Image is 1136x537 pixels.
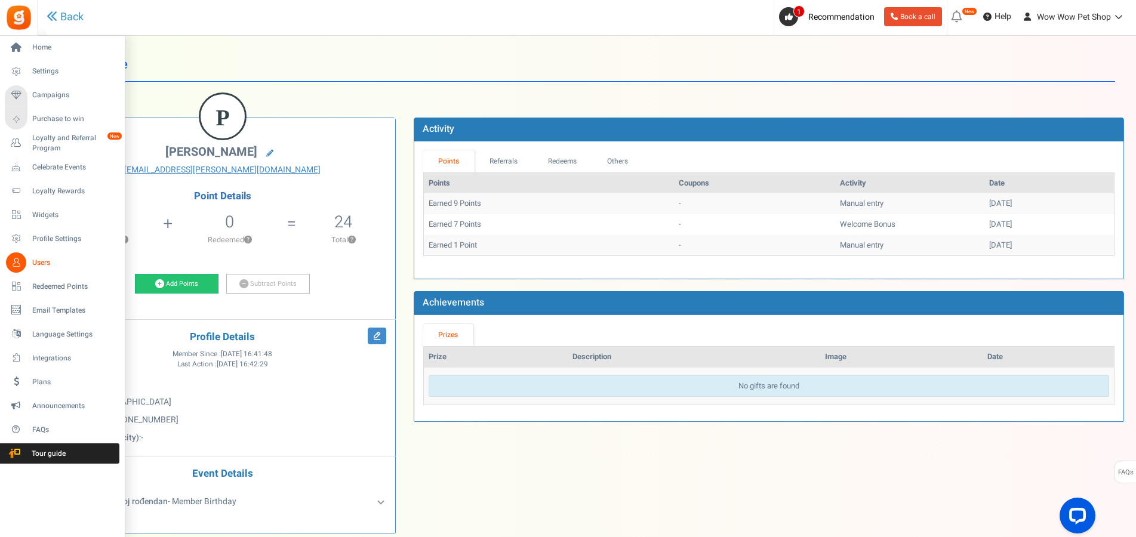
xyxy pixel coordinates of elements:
[5,229,119,249] a: Profile Settings
[475,150,533,172] a: Referrals
[32,162,116,172] span: Celebrate Events
[59,164,386,176] a: [EMAIL_ADDRESS][PERSON_NAME][DOMAIN_NAME]
[225,213,234,231] h5: 0
[5,157,119,177] a: Celebrate Events
[779,7,879,26] a: 1 Recommendation
[5,419,119,440] a: FAQs
[32,305,116,316] span: Email Templates
[1117,461,1134,484] span: FAQs
[32,282,116,292] span: Redeemed Points
[423,324,473,346] a: Prizes
[92,495,168,508] b: Unesi svoj rođendan
[32,329,116,340] span: Language Settings
[5,61,119,82] a: Settings
[884,7,942,26] a: Book a call
[962,7,977,16] em: New
[59,396,386,408] p: :
[201,94,245,141] figcaption: P
[835,173,984,194] th: Activity
[107,132,122,140] em: New
[989,240,1109,251] div: [DATE]
[835,214,984,235] td: Welcome Bonus
[840,197,883,209] span: Manual entry
[32,425,116,435] span: FAQs
[568,347,821,368] th: Description
[32,377,116,387] span: Plans
[217,359,268,369] span: [DATE] 16:42:29
[983,347,1114,368] th: Date
[32,234,116,244] span: Profile Settings
[32,42,116,53] span: Home
[59,468,386,480] h4: Event Details
[165,143,257,161] span: [PERSON_NAME]
[424,214,674,235] td: Earned 7 Points
[820,347,983,368] th: Image
[50,191,395,202] h4: Point Details
[674,214,835,235] td: -
[429,375,1109,397] div: No gifts are found
[5,38,119,58] a: Home
[992,11,1011,23] span: Help
[5,449,89,459] span: Tour guide
[424,193,674,214] td: Earned 9 Points
[423,150,475,172] a: Points
[32,186,116,196] span: Loyalty Rewards
[32,210,116,220] span: Widgets
[5,372,119,392] a: Plans
[423,122,454,136] b: Activity
[5,109,119,129] a: Purchase to win
[5,276,119,297] a: Redeemed Points
[978,7,1016,26] a: Help
[32,353,116,363] span: Integrations
[5,4,32,31] img: Gratisfaction
[173,349,272,359] span: Member Since :
[297,234,389,245] p: Total
[32,401,116,411] span: Announcements
[59,378,386,390] p: :
[177,359,268,369] span: Last Action :
[32,258,116,268] span: Users
[244,236,252,244] button: ?
[424,347,568,368] th: Prize
[108,413,178,426] span: [PHONE_NUMBER]
[793,5,805,17] span: 1
[32,133,119,153] span: Loyalty and Referral Program
[32,114,116,124] span: Purchase to win
[348,236,356,244] button: ?
[5,396,119,416] a: Announcements
[989,198,1109,209] div: [DATE]
[424,173,674,194] th: Points
[674,173,835,194] th: Coupons
[368,328,386,344] i: Edit Profile
[91,396,171,408] span: [GEOGRAPHIC_DATA]
[32,90,116,100] span: Campaigns
[808,11,875,23] span: Recommendation
[5,252,119,273] a: Users
[221,349,272,359] span: [DATE] 16:41:48
[1037,11,1111,23] span: Wow Wow Pet Shop
[674,235,835,256] td: -
[423,295,484,310] b: Achievements
[59,48,1115,82] h1: User Profile
[5,324,119,344] a: Language Settings
[5,300,119,320] a: Email Templates
[334,213,352,231] h5: 24
[226,274,310,294] a: Subtract Points
[984,173,1114,194] th: Date
[5,85,119,106] a: Campaigns
[5,181,119,201] a: Loyalty Rewards
[532,150,592,172] a: Redeems
[840,239,883,251] span: Manual entry
[674,193,835,214] td: -
[592,150,644,172] a: Others
[59,414,386,426] p: :
[141,431,143,444] span: -
[989,219,1109,230] div: [DATE]
[59,432,386,444] p: :
[59,332,386,343] h4: Profile Details
[92,495,236,508] span: - Member Birthday
[5,205,119,225] a: Widgets
[174,234,285,245] p: Redeemed
[5,348,119,368] a: Integrations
